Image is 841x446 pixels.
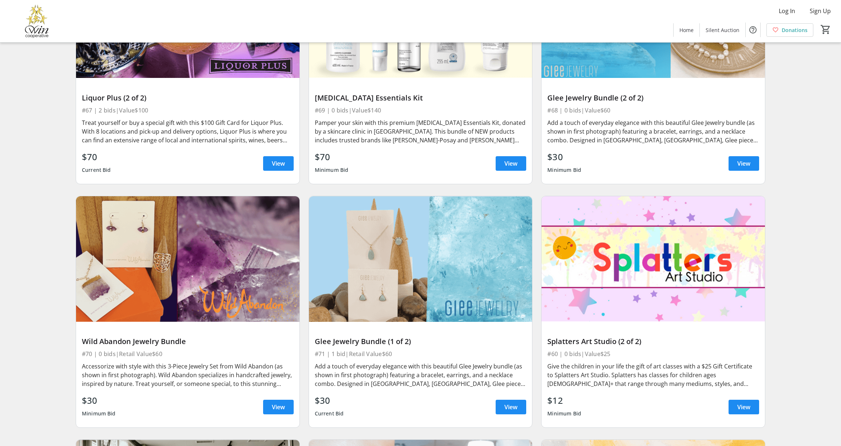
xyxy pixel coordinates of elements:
img: Splatters Art Studio (2 of 2) [542,196,765,322]
span: View [272,403,285,411]
div: Splatters Art Studio (2 of 2) [547,337,759,346]
div: Minimum Bid [82,407,116,420]
a: View [729,156,759,171]
div: Minimum Bid [547,407,581,420]
a: Donations [766,23,813,37]
div: $70 [315,150,349,163]
span: View [504,403,517,411]
span: View [737,403,750,411]
img: Victoria Women In Need Community Cooperative's Logo [4,3,69,39]
div: [MEDICAL_DATA] Essentials Kit [315,94,527,102]
span: Donations [782,26,808,34]
div: Add a touch of everyday elegance with this beautiful Glee Jewelry bundle (as shown in first photo... [547,118,759,145]
div: #69 | 0 bids | Value $140 [315,105,527,115]
a: View [263,156,294,171]
div: Give the children in your life the gift of art classes with a $25 Gift Certificate to Splatters A... [547,362,759,388]
div: $12 [547,394,581,407]
div: Pamper your skin with this premium [MEDICAL_DATA] Essentials Kit, donated by a skincare clinic in... [315,118,527,145]
div: Current Bid [82,163,111,177]
div: Add a touch of everyday elegance with this beautiful Glee Jewelry bundle (as shown in first photo... [315,362,527,388]
div: Minimum Bid [547,163,581,177]
button: Help [746,23,760,37]
a: View [496,156,526,171]
div: #60 | 0 bids | Value $25 [547,349,759,359]
span: View [737,159,750,168]
div: Glee Jewelry Bundle (2 of 2) [547,94,759,102]
img: Wild Abandon Jewelry Bundle [76,196,299,322]
div: Wild Abandon Jewelry Bundle [82,337,294,346]
div: $30 [547,150,581,163]
span: Sign Up [810,7,831,15]
button: Log In [773,5,801,17]
a: View [496,400,526,414]
div: $30 [315,394,344,407]
div: Liquor Plus (2 of 2) [82,94,294,102]
a: View [263,400,294,414]
span: Home [679,26,694,34]
div: #70 | 0 bids | Retail Value $60 [82,349,294,359]
a: Silent Auction [700,23,745,37]
div: $70 [82,150,111,163]
div: #67 | 2 bids | Value $100 [82,105,294,115]
span: View [504,159,517,168]
div: Minimum Bid [315,163,349,177]
span: View [272,159,285,168]
a: View [729,400,759,414]
div: Glee Jewelry Bundle (1 of 2) [315,337,527,346]
img: Glee Jewelry Bundle (1 of 2) [309,196,532,322]
div: #68 | 0 bids | Value $60 [547,105,759,115]
button: Cart [819,23,832,36]
div: $30 [82,394,116,407]
div: Accessorize with style with this 3-Piece Jewelry Set from Wild Abandon (as shown in first photogr... [82,362,294,388]
button: Sign Up [804,5,837,17]
span: Log In [779,7,795,15]
span: Silent Auction [706,26,739,34]
div: Treat yourself or buy a special gift with this $100 Gift Card for Liquor Plus. With 8 locations a... [82,118,294,145]
div: Current Bid [315,407,344,420]
div: #71 | 1 bid | Retail Value $60 [315,349,527,359]
a: Home [674,23,699,37]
